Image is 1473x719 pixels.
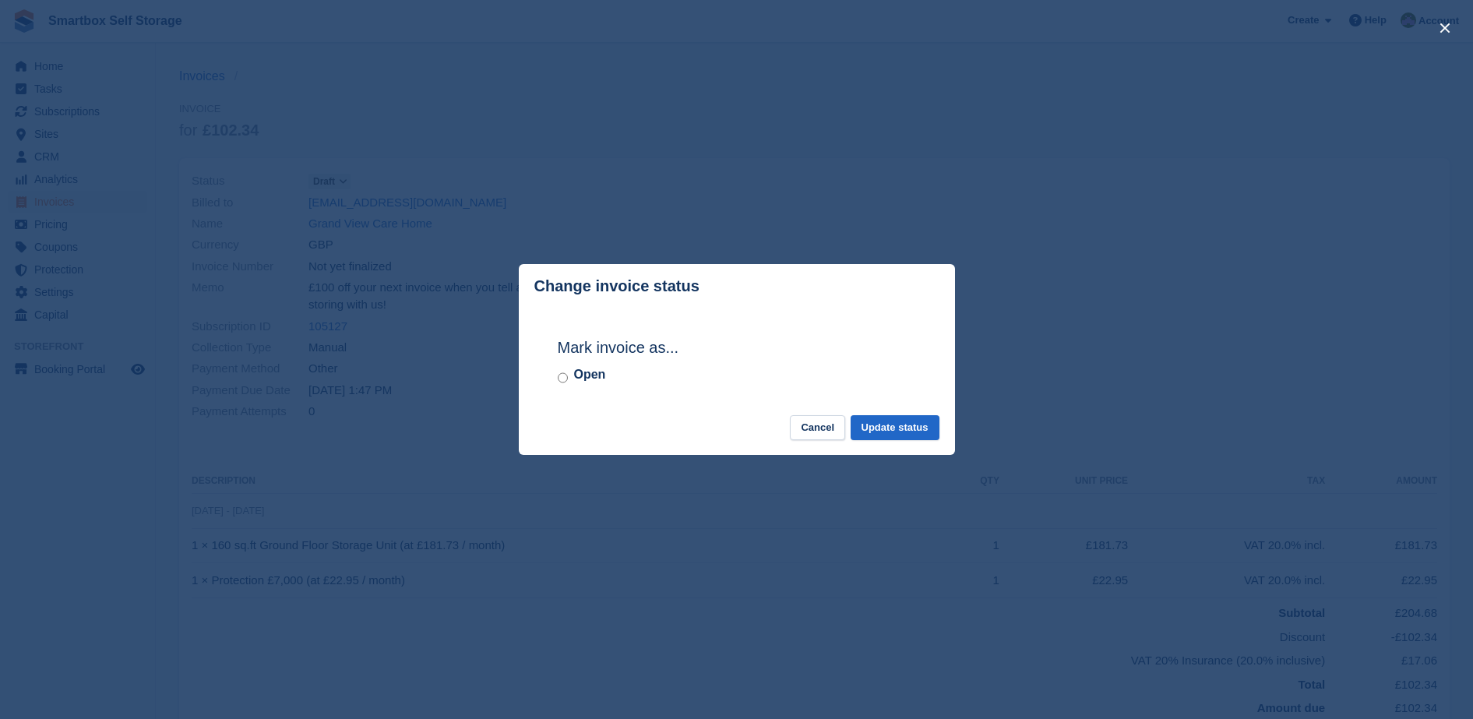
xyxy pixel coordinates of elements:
h2: Mark invoice as... [558,336,916,359]
button: Update status [851,415,939,441]
p: Change invoice status [534,277,699,295]
button: Cancel [790,415,845,441]
button: close [1432,16,1457,41]
label: Open [574,365,606,384]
